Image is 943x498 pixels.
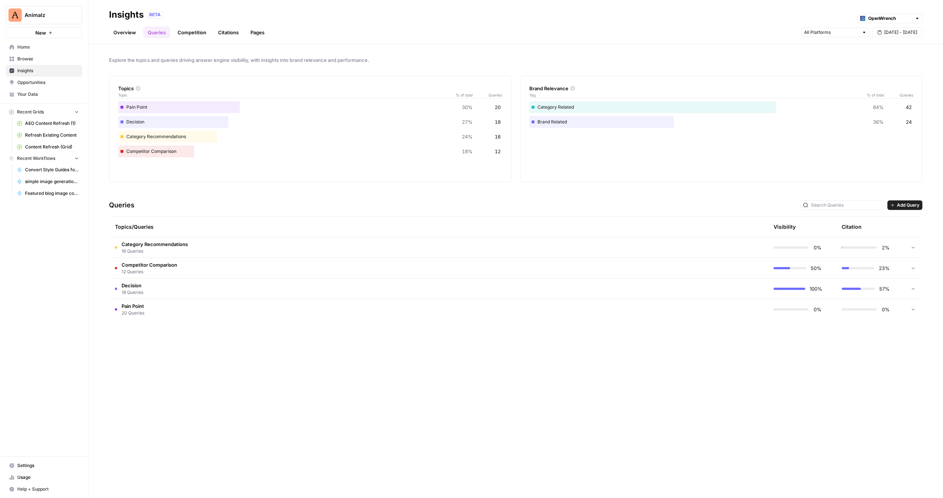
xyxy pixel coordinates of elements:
[6,460,82,471] a: Settings
[842,217,862,237] div: Citation
[122,241,188,248] span: Category Recommendations
[887,200,922,210] button: Add Query
[906,104,912,111] span: 42
[451,92,473,98] span: % of total
[6,483,82,495] button: Help + Support
[8,8,22,22] img: Animalz Logo
[6,6,82,24] button: Workspace: Animalz
[147,11,163,18] div: BETA
[813,306,821,313] span: 0%
[881,306,890,313] span: 0%
[6,27,82,38] button: New
[17,67,79,74] span: Insights
[495,118,501,126] span: 18
[884,92,913,98] span: Queries
[462,148,473,155] span: 18%
[246,27,269,38] a: Pages
[118,131,502,143] div: Category Recommendations
[873,118,884,126] span: 36%
[122,302,144,310] span: Pain Point
[6,88,82,100] a: Your Data
[25,166,79,173] span: Convert Style Guides for LLMs
[6,77,82,88] a: Opportunities
[17,462,79,469] span: Settings
[122,269,177,275] span: 12 Queries
[109,9,144,21] div: Insights
[6,65,82,77] a: Insights
[529,101,913,113] div: Category Related
[143,27,170,38] a: Queries
[495,148,501,155] span: 12
[122,248,188,255] span: 16 Queries
[118,92,451,98] span: Topic
[872,28,922,37] button: [DATE] - [DATE]
[122,289,143,296] span: 18 Queries
[118,145,502,157] div: Competitor Comparison
[109,56,922,64] span: Explore the topics and queries driving answer engine visibility, with insights into brand relevan...
[6,106,82,118] button: Recent Grids
[14,164,82,176] a: Convert Style Guides for LLMs
[906,118,912,126] span: 24
[118,85,502,92] div: Topics
[17,79,79,86] span: Opportunities
[25,132,79,138] span: Refresh Existing Content
[122,261,177,269] span: Competitor Comparison
[115,217,692,237] div: Topics/Queries
[879,264,890,272] span: 23%
[14,129,82,141] a: Refresh Existing Content
[811,201,882,209] input: Search Queries
[14,141,82,153] a: Content Refresh (Grid)
[810,285,821,292] span: 100%
[17,44,79,50] span: Home
[473,92,502,98] span: Queries
[17,109,44,115] span: Recent Grids
[868,15,912,22] input: OpenWrench
[881,244,890,251] span: 2%
[6,41,82,53] a: Home
[25,178,79,185] span: simple image generation nano + gpt
[879,285,890,292] span: 57%
[495,104,501,111] span: 20
[804,29,859,36] input: All Platforms
[897,202,919,208] span: Add Query
[17,91,79,98] span: Your Data
[462,104,473,111] span: 30%
[17,155,55,162] span: Recent Workflows
[529,116,913,128] div: Brand Related
[25,144,79,150] span: Content Refresh (Grid)
[6,153,82,164] button: Recent Workflows
[529,85,913,92] div: Brand Relevance
[118,116,502,128] div: Decision
[813,244,821,251] span: 0%
[109,200,134,210] h3: Queries
[122,282,143,289] span: Decision
[25,11,69,19] span: Animalz
[462,118,473,126] span: 27%
[25,190,79,197] span: Featured blog image concepts
[35,29,46,36] span: New
[774,223,796,231] div: Visibility
[17,56,79,62] span: Browse
[862,92,884,98] span: % of total
[17,474,79,481] span: Usage
[118,101,502,113] div: Pain Point
[6,471,82,483] a: Usage
[122,310,144,316] span: 20 Queries
[14,187,82,199] a: Featured blog image concepts
[14,118,82,129] a: AEO Content Refresh (1)
[462,133,473,140] span: 24%
[109,27,140,38] a: Overview
[884,29,917,36] span: [DATE] - [DATE]
[495,133,501,140] span: 16
[873,104,884,111] span: 64%
[6,53,82,65] a: Browse
[14,176,82,187] a: simple image generation nano + gpt
[214,27,243,38] a: Citations
[529,92,862,98] span: Tag
[173,27,211,38] a: Competition
[17,486,79,492] span: Help + Support
[811,264,821,272] span: 50%
[25,120,79,127] span: AEO Content Refresh (1)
